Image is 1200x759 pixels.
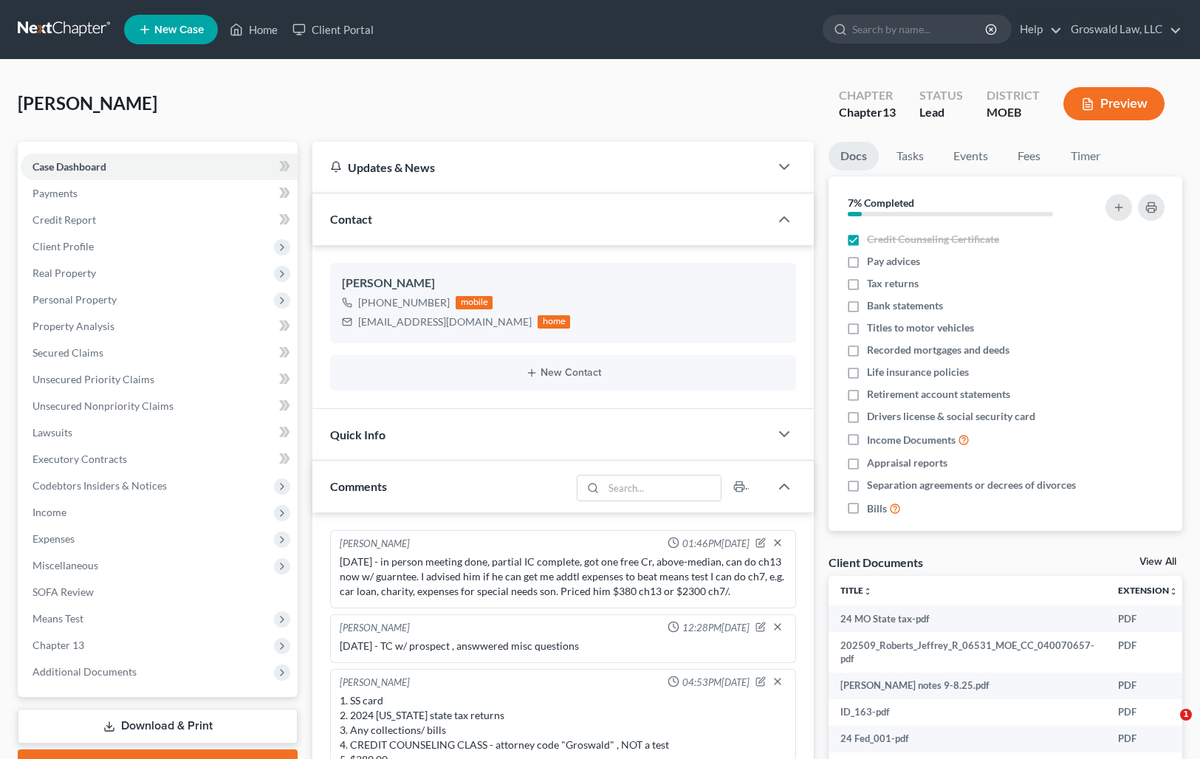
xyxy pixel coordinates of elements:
span: Bank statements [867,298,943,313]
a: Titleunfold_more [840,585,872,596]
span: Executory Contracts [32,453,127,465]
a: Fees [1006,142,1053,171]
span: 13 [882,105,896,119]
span: Contact [330,212,372,226]
a: Docs [829,142,879,171]
a: SOFA Review [21,579,298,605]
input: Search by name... [852,16,987,43]
a: Home [222,16,285,43]
span: 1 [1180,709,1192,721]
span: SOFA Review [32,585,94,598]
a: Client Portal [285,16,381,43]
a: Help [1012,16,1062,43]
div: mobile [456,296,493,309]
span: Means Test [32,612,83,625]
span: Comments [330,479,387,493]
div: [PERSON_NAME] [340,537,410,552]
td: [PERSON_NAME] notes 9-8.25.pdf [829,673,1106,699]
span: Lawsuits [32,426,72,439]
td: 24 Fed_001-pdf [829,726,1106,752]
span: Income Documents [867,433,956,447]
a: Credit Report [21,207,298,233]
span: Life insurance policies [867,365,969,379]
span: Unsecured Nonpriority Claims [32,399,174,412]
a: Events [942,142,1000,171]
td: PDF [1106,726,1190,752]
div: home [538,315,570,329]
td: PDF [1106,632,1190,673]
span: Unsecured Priority Claims [32,373,154,385]
span: 12:28PM[DATE] [682,621,750,635]
div: [DATE] - in person meeting done, partial IC complete, got one free Cr, above-median, can do ch13 ... [340,554,786,599]
span: Chapter 13 [32,639,84,651]
td: PDF [1106,605,1190,632]
a: Lawsuits [21,419,298,446]
span: Additional Documents [32,665,137,678]
a: Unsecured Nonpriority Claims [21,393,298,419]
span: Personal Property [32,293,117,306]
div: Client Documents [829,554,923,570]
a: Tasks [885,142,936,171]
a: Groswald Law, LLC [1063,16,1182,43]
div: [PERSON_NAME] [340,676,410,690]
span: Property Analysis [32,320,114,332]
span: Case Dashboard [32,160,106,173]
i: unfold_more [1169,587,1178,596]
div: [EMAIL_ADDRESS][DOMAIN_NAME] [358,315,532,329]
span: Recorded mortgages and deeds [867,343,1009,357]
span: Quick Info [330,427,385,442]
button: New Contact [342,367,784,379]
span: New Case [154,24,204,35]
div: District [987,87,1040,104]
a: Payments [21,180,298,207]
div: [PERSON_NAME] [342,275,784,292]
a: Unsecured Priority Claims [21,366,298,393]
span: Pay advices [867,254,920,269]
i: unfold_more [863,587,872,596]
span: 04:53PM[DATE] [682,676,750,690]
iframe: Intercom live chat [1150,709,1185,744]
div: [PERSON_NAME] [340,621,410,636]
td: 202509_Roberts_Jeffrey_R_06531_MOE_CC_040070657-pdf [829,632,1106,673]
span: Credit Report [32,213,96,226]
span: Codebtors Insiders & Notices [32,479,167,492]
span: Income [32,506,66,518]
span: Bills [867,501,887,516]
div: Chapter [839,87,896,104]
div: Updates & News [330,159,752,175]
span: Miscellaneous [32,559,98,571]
span: Retirement account statements [867,387,1010,402]
div: Chapter [839,104,896,121]
span: Drivers license & social security card [867,409,1035,424]
strong: 7% Completed [848,196,914,209]
div: [DATE] - TC w/ prospect , answwered misc questions [340,639,786,653]
span: Titles to motor vehicles [867,320,974,335]
span: Payments [32,187,78,199]
a: Extensionunfold_more [1118,585,1178,596]
a: Timer [1059,142,1112,171]
a: Case Dashboard [21,154,298,180]
div: [PHONE_NUMBER] [358,295,450,310]
button: Preview [1063,87,1165,120]
span: 01:46PM[DATE] [682,537,750,551]
span: Separation agreements or decrees of divorces [867,478,1076,492]
span: Credit Counseling Certificate [867,232,999,247]
a: View All [1139,557,1176,567]
div: MOEB [987,104,1040,121]
td: 24 MO State tax-pdf [829,605,1106,632]
span: [PERSON_NAME] [18,92,157,114]
a: Download & Print [18,709,298,743]
div: Status [919,87,963,104]
input: Search... [603,475,721,501]
span: Secured Claims [32,346,103,359]
a: Executory Contracts [21,446,298,473]
td: PDF [1106,699,1190,726]
div: Lead [919,104,963,121]
span: Client Profile [32,240,94,253]
a: Property Analysis [21,313,298,340]
td: PDF [1106,673,1190,699]
span: Expenses [32,532,75,545]
td: ID_163-pdf [829,699,1106,726]
span: Appraisal reports [867,456,947,470]
span: Tax returns [867,276,919,291]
